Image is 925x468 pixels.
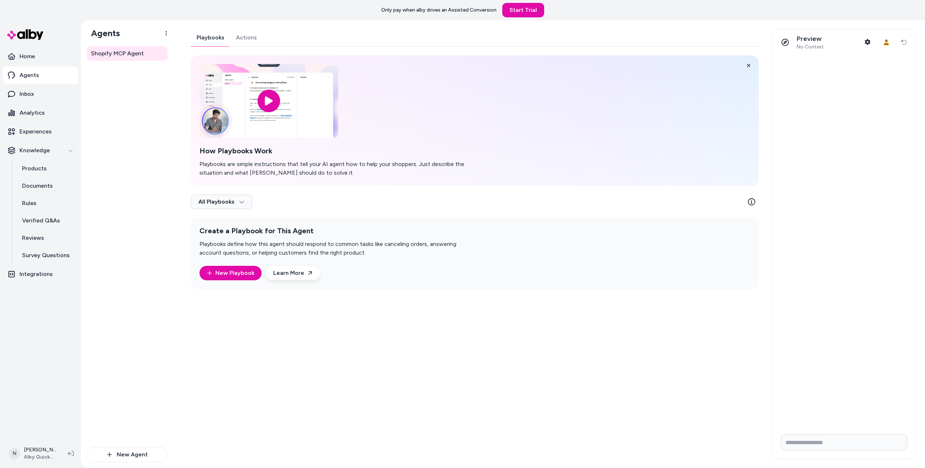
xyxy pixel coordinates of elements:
[230,29,263,46] a: Actions
[22,216,60,225] p: Verified Q&As
[266,266,320,280] a: Learn More
[20,270,53,278] p: Integrations
[22,199,36,208] p: Rules
[7,29,43,40] img: alby Logo
[199,226,477,235] h2: Create a Playbook for This Agent
[22,251,70,260] p: Survey Questions
[3,104,78,122] a: Analytics
[199,160,477,177] p: Playbooks are simple instructions that tell your AI agent how to help your shoppers. Just describ...
[15,177,78,195] a: Documents
[199,240,477,257] p: Playbooks define how this agent should respond to common tasks like canceling orders, answering a...
[3,48,78,65] a: Home
[3,142,78,159] button: Knowledge
[24,446,56,454] p: [PERSON_NAME]
[15,160,78,177] a: Products
[797,35,824,43] p: Preview
[191,29,230,46] a: Playbooks
[20,109,45,117] p: Analytics
[3,265,78,283] a: Integrations
[20,52,35,61] p: Home
[87,46,168,61] a: Shopify MCP Agent
[381,7,496,14] p: Only pay when alby drives an Assisted Conversion
[24,454,56,461] span: Alby QuickStart Store
[20,127,52,136] p: Experiences
[15,229,78,247] a: Reviews
[20,146,50,155] p: Knowledge
[199,266,262,280] button: New Playbook
[4,442,62,465] button: N[PERSON_NAME]Alby QuickStart Store
[9,448,20,459] span: N
[797,44,824,50] span: No Context
[87,447,168,462] button: New Agent
[15,195,78,212] a: Rules
[3,85,78,103] a: Inbox
[3,67,78,84] a: Agents
[85,28,120,39] h1: Agents
[3,123,78,140] a: Experiences
[207,269,254,277] a: New Playbook
[20,90,34,98] p: Inbox
[91,49,144,58] span: Shopify MCP Agent
[502,3,544,17] a: Start Trial
[191,195,252,209] button: All Playbooks
[22,164,47,173] p: Products
[199,146,477,156] h2: How Playbooks Work
[15,212,78,229] a: Verified Q&As
[781,434,907,450] input: Write your prompt here
[20,71,39,80] p: Agents
[22,234,44,242] p: Reviews
[22,182,53,190] p: Documents
[15,247,78,264] a: Survey Questions
[198,198,245,205] span: All Playbooks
